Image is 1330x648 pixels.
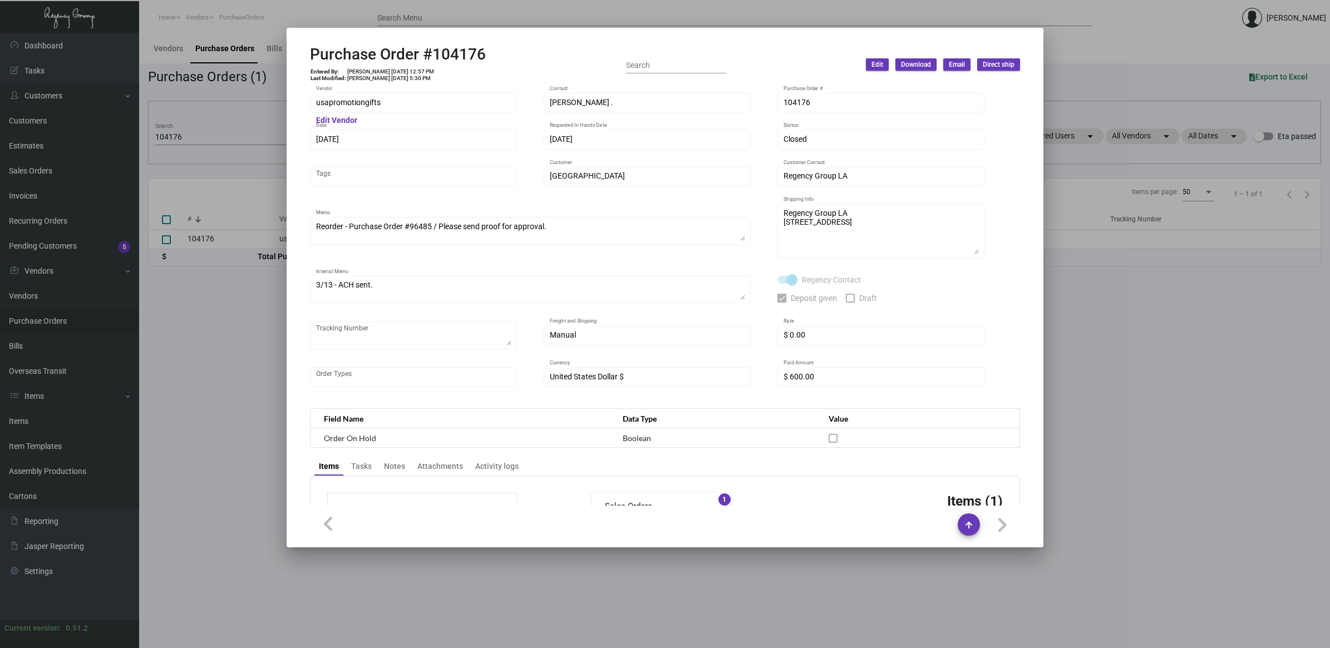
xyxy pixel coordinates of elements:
[977,58,1020,71] button: Direct ship
[901,60,931,70] span: Download
[802,273,861,286] span: Regency Contact
[324,433,376,443] span: Order On Hold
[949,60,965,70] span: Email
[550,330,576,339] span: Manual
[310,68,347,75] td: Entered By:
[859,291,877,305] span: Draft
[943,58,971,71] button: Email
[612,409,817,428] th: Data Type
[351,461,372,472] div: Tasks
[347,68,435,75] td: [PERSON_NAME] [DATE] 12:57 PM
[310,75,347,82] td: Last Modified:
[447,504,506,518] td: $600.00
[784,135,807,144] span: Closed
[384,461,405,472] div: Notes
[347,75,435,82] td: [PERSON_NAME] [DATE] 5:30 PM
[4,622,61,634] div: Current version:
[817,409,1019,428] th: Value
[316,116,357,125] mat-hint: Edit Vendor
[319,461,339,472] div: Items
[605,500,704,513] mat-panel-title: Sales Orders
[947,493,1003,509] h3: Items (1)
[623,433,651,443] span: Boolean
[311,409,612,428] th: Field Name
[339,504,447,518] td: Subtotal
[871,60,883,70] span: Edit
[895,58,937,71] button: Download
[983,60,1014,70] span: Direct ship
[866,58,889,71] button: Edit
[66,622,88,634] div: 0.51.2
[310,45,486,64] h2: Purchase Order #104176
[475,461,519,472] div: Activity logs
[417,461,463,472] div: Attachments
[592,493,731,520] mat-expansion-panel-header: Sales Orders
[791,291,837,305] span: Deposit given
